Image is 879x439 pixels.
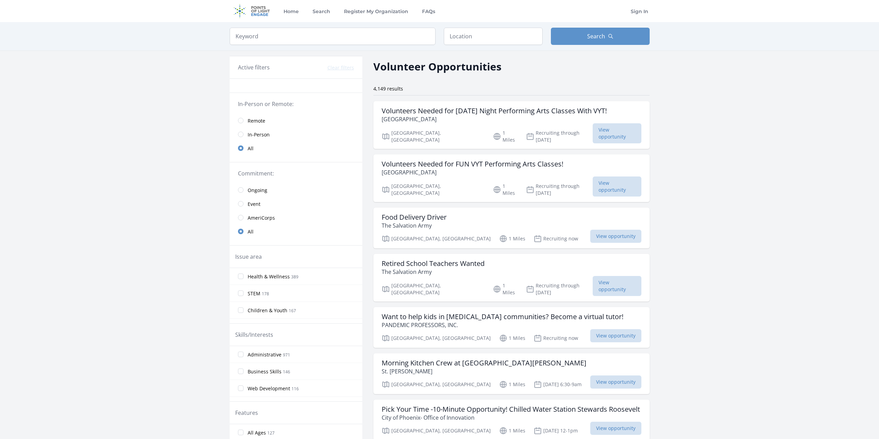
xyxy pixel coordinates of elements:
[248,368,281,375] span: Business Skills
[248,307,287,314] span: Children & Youth
[493,130,518,143] p: 1 Miles
[248,145,254,152] span: All
[382,115,607,123] p: [GEOGRAPHIC_DATA]
[382,268,485,276] p: The Salvation Army
[238,352,243,357] input: Administrative 971
[230,28,436,45] input: Keyword
[327,64,354,71] button: Clear filters
[382,427,491,435] p: [GEOGRAPHIC_DATA], [GEOGRAPHIC_DATA]
[382,213,447,221] h3: Food Delivery Driver
[238,100,354,108] legend: In-Person or Remote:
[593,176,641,197] span: View opportunity
[238,274,243,279] input: Health & Wellness 389
[493,282,518,296] p: 1 Miles
[382,313,623,321] h3: Want to help kids in [MEDICAL_DATA] communities? Become a virtual tutor!
[248,351,281,358] span: Administrative
[373,353,650,394] a: Morning Kitchen Crew at [GEOGRAPHIC_DATA][PERSON_NAME] St. [PERSON_NAME] [GEOGRAPHIC_DATA], [GEOG...
[590,422,641,435] span: View opportunity
[590,329,641,342] span: View opportunity
[534,334,578,342] p: Recruiting now
[373,59,501,74] h2: Volunteer Opportunities
[526,282,593,296] p: Recruiting through [DATE]
[291,274,298,280] span: 389
[373,307,650,348] a: Want to help kids in [MEDICAL_DATA] communities? Become a virtual tutor! PANDEMIC PROFESSORS, INC...
[499,427,525,435] p: 1 Miles
[238,430,243,435] input: All Ages 127
[593,123,641,143] span: View opportunity
[587,32,605,40] span: Search
[230,225,362,238] a: All
[534,380,582,389] p: [DATE] 6:30-9am
[382,259,485,268] h3: Retired School Teachers Wanted
[238,385,243,391] input: Web Development 116
[248,187,267,194] span: Ongoing
[235,252,262,261] legend: Issue area
[289,308,296,314] span: 167
[526,130,593,143] p: Recruiting through [DATE]
[526,183,593,197] p: Recruiting through [DATE]
[248,201,260,208] span: Event
[382,413,640,422] p: City of Phoenix- Office of Innovation
[373,254,650,302] a: Retired School Teachers Wanted The Salvation Army [GEOGRAPHIC_DATA], [GEOGRAPHIC_DATA] 1 Miles Re...
[382,160,563,168] h3: Volunteers Needed for FUN VYT Performing Arts Classes!
[382,367,586,375] p: St. [PERSON_NAME]
[248,429,266,436] span: All Ages
[382,130,485,143] p: [GEOGRAPHIC_DATA], [GEOGRAPHIC_DATA]
[238,369,243,374] input: Business Skills 146
[248,273,290,280] span: Health & Wellness
[534,235,578,243] p: Recruiting now
[382,235,491,243] p: [GEOGRAPHIC_DATA], [GEOGRAPHIC_DATA]
[235,409,258,417] legend: Features
[499,235,525,243] p: 1 Miles
[267,430,275,436] span: 127
[262,291,269,297] span: 178
[248,385,290,392] span: Web Development
[248,131,270,138] span: In-Person
[373,208,650,248] a: Food Delivery Driver The Salvation Army [GEOGRAPHIC_DATA], [GEOGRAPHIC_DATA] 1 Miles Recruiting n...
[373,101,650,149] a: Volunteers Needed for [DATE] Night Performing Arts Classes With VYT! [GEOGRAPHIC_DATA] [GEOGRAPHI...
[248,214,275,221] span: AmeriCorps
[534,427,578,435] p: [DATE] 12-1pm
[499,334,525,342] p: 1 Miles
[382,107,607,115] h3: Volunteers Needed for [DATE] Night Performing Arts Classes With VYT!
[382,380,491,389] p: [GEOGRAPHIC_DATA], [GEOGRAPHIC_DATA]
[382,221,447,230] p: The Salvation Army
[382,282,485,296] p: [GEOGRAPHIC_DATA], [GEOGRAPHIC_DATA]
[248,228,254,235] span: All
[248,290,260,297] span: STEM
[230,183,362,197] a: Ongoing
[283,369,290,375] span: 146
[248,117,265,124] span: Remote
[382,183,485,197] p: [GEOGRAPHIC_DATA], [GEOGRAPHIC_DATA]
[373,85,403,92] span: 4,149 results
[238,63,270,71] h3: Active filters
[382,359,586,367] h3: Morning Kitchen Crew at [GEOGRAPHIC_DATA][PERSON_NAME]
[292,386,299,392] span: 116
[551,28,650,45] button: Search
[283,352,290,358] span: 971
[235,331,273,339] legend: Skills/Interests
[493,183,518,197] p: 1 Miles
[230,197,362,211] a: Event
[590,230,641,243] span: View opportunity
[373,154,650,202] a: Volunteers Needed for FUN VYT Performing Arts Classes! [GEOGRAPHIC_DATA] [GEOGRAPHIC_DATA], [GEOG...
[238,307,243,313] input: Children & Youth 167
[444,28,543,45] input: Location
[230,211,362,225] a: AmeriCorps
[230,141,362,155] a: All
[382,321,623,329] p: PANDEMIC PROFESSORS, INC.
[382,405,640,413] h3: Pick Your Time -10-Minute Opportunity! Chilled Water Station Stewards Roosevelt
[593,276,641,296] span: View opportunity
[238,169,354,178] legend: Commitment:
[230,114,362,127] a: Remote
[590,375,641,389] span: View opportunity
[230,127,362,141] a: In-Person
[238,290,243,296] input: STEM 178
[382,168,563,176] p: [GEOGRAPHIC_DATA]
[382,334,491,342] p: [GEOGRAPHIC_DATA], [GEOGRAPHIC_DATA]
[499,380,525,389] p: 1 Miles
